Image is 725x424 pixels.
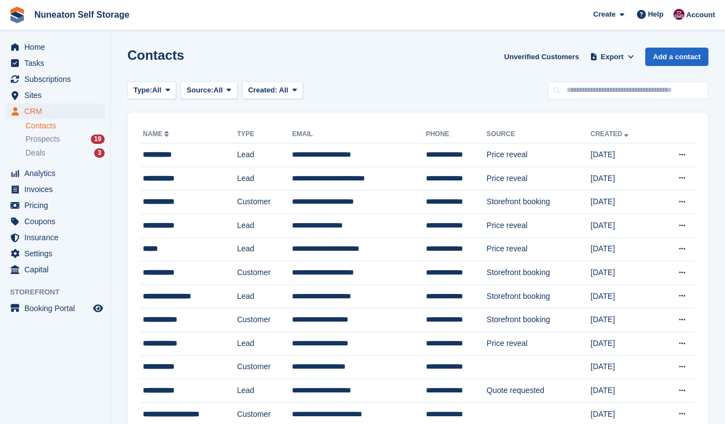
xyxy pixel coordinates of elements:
[487,379,591,403] td: Quote requested
[487,332,591,355] td: Price reveal
[24,246,91,261] span: Settings
[24,301,91,316] span: Booking Portal
[24,214,91,229] span: Coupons
[94,148,105,158] div: 3
[6,104,105,119] a: menu
[187,85,213,96] span: Source:
[673,9,685,20] img: Chris Palmer
[127,81,176,100] button: Type: All
[91,302,105,315] a: Preview store
[237,308,292,332] td: Customer
[487,285,591,308] td: Storefront booking
[24,39,91,55] span: Home
[24,55,91,71] span: Tasks
[24,262,91,277] span: Capital
[590,285,657,308] td: [DATE]
[487,126,591,143] th: Source
[487,190,591,214] td: Storefront booking
[6,262,105,277] a: menu
[6,39,105,55] a: menu
[601,51,624,63] span: Export
[25,133,105,145] a: Prospects 19
[127,48,184,63] h1: Contacts
[292,126,425,143] th: Email
[24,198,91,213] span: Pricing
[6,55,105,71] a: menu
[237,237,292,261] td: Lead
[152,85,162,96] span: All
[487,143,591,167] td: Price reveal
[237,214,292,237] td: Lead
[237,143,292,167] td: Lead
[6,182,105,197] a: menu
[487,261,591,285] td: Storefront booking
[426,126,487,143] th: Phone
[24,166,91,181] span: Analytics
[25,148,45,158] span: Deals
[487,214,591,237] td: Price reveal
[181,81,238,100] button: Source: All
[91,135,105,144] div: 19
[237,332,292,355] td: Lead
[590,190,657,214] td: [DATE]
[590,130,631,138] a: Created
[645,48,708,66] a: Add a contact
[6,246,105,261] a: menu
[237,190,292,214] td: Customer
[648,9,664,20] span: Help
[487,237,591,261] td: Price reveal
[279,86,289,94] span: All
[24,182,91,197] span: Invoices
[237,379,292,403] td: Lead
[6,230,105,245] a: menu
[24,104,91,119] span: CRM
[590,167,657,190] td: [DATE]
[25,121,105,131] a: Contacts
[487,308,591,332] td: Storefront booking
[6,87,105,103] a: menu
[24,71,91,87] span: Subscriptions
[6,71,105,87] a: menu
[686,9,715,20] span: Account
[6,166,105,181] a: menu
[588,48,636,66] button: Export
[590,261,657,285] td: [DATE]
[590,332,657,355] td: [DATE]
[590,214,657,237] td: [DATE]
[590,379,657,403] td: [DATE]
[500,48,583,66] a: Unverified Customers
[590,143,657,167] td: [DATE]
[25,134,60,144] span: Prospects
[487,167,591,190] td: Price reveal
[9,7,25,23] img: stora-icon-8386f47178a22dfd0bd8f6a31ec36ba5ce8667c1dd55bd0f319d3a0aa187defe.svg
[237,261,292,285] td: Customer
[6,214,105,229] a: menu
[237,285,292,308] td: Lead
[590,308,657,332] td: [DATE]
[593,9,615,20] span: Create
[30,6,134,24] a: Nuneaton Self Storage
[10,287,110,298] span: Storefront
[242,81,303,100] button: Created: All
[25,147,105,159] a: Deals 3
[214,85,223,96] span: All
[6,198,105,213] a: menu
[590,355,657,379] td: [DATE]
[237,167,292,190] td: Lead
[248,86,277,94] span: Created:
[143,130,171,138] a: Name
[590,237,657,261] td: [DATE]
[133,85,152,96] span: Type:
[237,126,292,143] th: Type
[24,230,91,245] span: Insurance
[237,355,292,379] td: Customer
[24,87,91,103] span: Sites
[6,301,105,316] a: menu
